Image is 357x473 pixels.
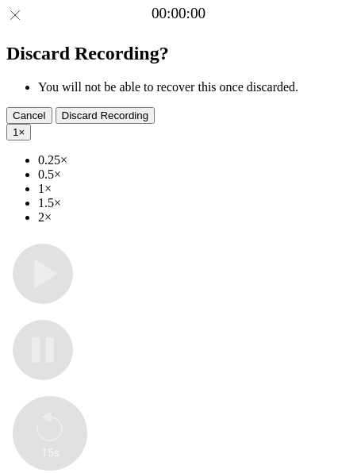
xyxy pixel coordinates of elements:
[6,124,31,140] button: 1×
[13,126,18,138] span: 1
[38,167,351,182] li: 0.5×
[38,182,351,196] li: 1×
[38,210,351,225] li: 2×
[6,107,52,124] button: Cancel
[38,80,351,94] li: You will not be able to recover this once discarded.
[152,5,205,22] a: 00:00:00
[38,196,351,210] li: 1.5×
[56,107,155,124] button: Discard Recording
[38,153,351,167] li: 0.25×
[6,43,351,64] h2: Discard Recording?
